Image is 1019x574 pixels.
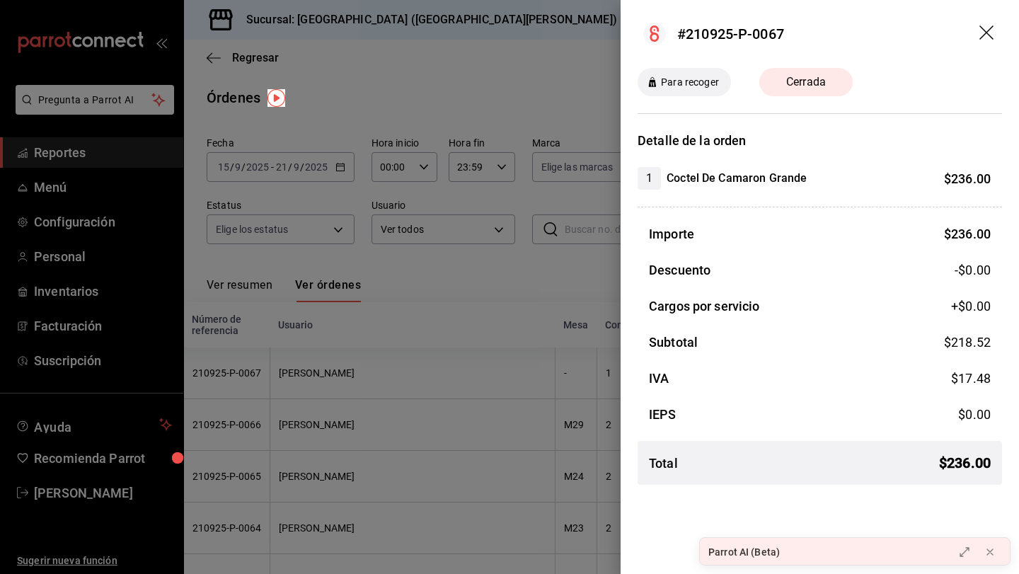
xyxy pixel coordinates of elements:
[778,74,834,91] span: Cerrada
[649,405,677,424] h3: IEPS
[958,407,991,422] span: $ 0.00
[638,170,661,187] span: 1
[944,171,991,186] span: $ 236.00
[951,297,991,316] span: +$ 0.00
[638,131,1002,150] h3: Detalle de la orden
[955,260,991,280] span: -$0.00
[649,224,694,243] h3: Importe
[649,454,678,473] h3: Total
[649,297,760,316] h3: Cargos por servicio
[649,333,698,352] h3: Subtotal
[708,545,780,560] div: Parrot AI (Beta)
[944,226,991,241] span: $ 236.00
[267,89,285,107] img: Tooltip marker
[677,23,784,45] div: #210925-P-0067
[667,170,807,187] h4: Coctel De Camaron Grande
[944,335,991,350] span: $ 218.52
[979,25,996,42] button: drag
[649,260,710,280] h3: Descuento
[951,371,991,386] span: $ 17.48
[649,369,669,388] h3: IVA
[655,75,725,90] span: Para recoger
[939,452,991,473] span: $ 236.00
